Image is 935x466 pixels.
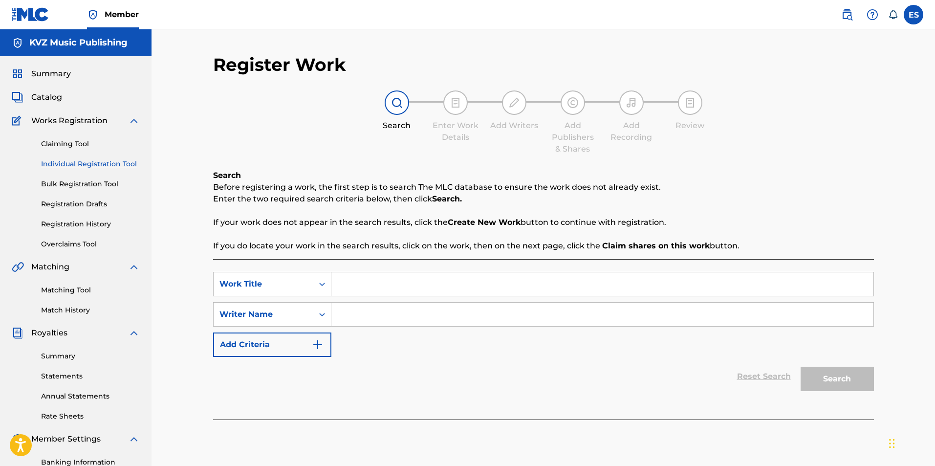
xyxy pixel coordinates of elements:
[41,179,140,189] a: Bulk Registration Tool
[837,5,857,24] a: Public Search
[128,433,140,445] img: expand
[213,181,874,193] p: Before registering a work, the first step is to search The MLC database to ensure the work does n...
[31,261,69,273] span: Matching
[31,433,101,445] span: Member Settings
[219,309,307,320] div: Writer Name
[31,91,62,103] span: Catalog
[213,333,331,357] button: Add Criteria
[41,351,140,361] a: Summary
[888,10,898,20] div: Notifications
[904,5,923,24] div: User Menu
[41,411,140,422] a: Rate Sheets
[31,327,67,339] span: Royalties
[12,91,62,103] a: CatalogCatalog
[490,120,539,132] div: Add Writers
[128,261,140,273] img: expand
[867,9,878,21] img: help
[889,429,895,458] div: Плъзни
[312,339,324,351] img: 9d2ae6d4665cec9f34b9.svg
[12,7,49,22] img: MLC Logo
[607,120,656,143] div: Add Recording
[863,5,882,24] div: Help
[213,171,241,180] b: Search
[12,261,24,273] img: Matching
[31,68,71,80] span: Summary
[12,68,71,80] a: SummarySummary
[213,193,874,205] p: Enter the two required search criteria below, then click
[548,120,597,155] div: Add Publishers & Shares
[41,139,140,149] a: Claiming Tool
[219,278,307,290] div: Work Title
[213,272,874,396] form: Search Form
[41,391,140,401] a: Annual Statements
[41,199,140,209] a: Registration Drafts
[41,159,140,169] a: Individual Registration Tool
[450,97,461,109] img: step indicator icon for Enter Work Details
[841,9,853,21] img: search
[41,305,140,315] a: Match History
[31,115,108,127] span: Works Registration
[213,217,874,228] p: If your work does not appear in the search results, click the button to continue with registration.
[886,419,935,466] iframe: Chat Widget
[12,91,23,103] img: Catalog
[41,239,140,249] a: Overclaims Tool
[128,115,140,127] img: expand
[666,120,715,132] div: Review
[567,97,579,109] img: step indicator icon for Add Publishers & Shares
[128,327,140,339] img: expand
[626,97,637,109] img: step indicator icon for Add Recording
[29,37,128,48] h5: KVZ Music Publishing
[41,371,140,381] a: Statements
[41,285,140,295] a: Matching Tool
[12,327,23,339] img: Royalties
[12,68,23,80] img: Summary
[41,219,140,229] a: Registration History
[12,115,24,127] img: Works Registration
[886,419,935,466] div: Джаджи за чат
[372,120,421,132] div: Search
[508,97,520,109] img: step indicator icon for Add Writers
[602,241,710,250] strong: Claim shares on this work
[87,9,99,21] img: Top Rightsholder
[431,120,480,143] div: Enter Work Details
[105,9,139,20] span: Member
[432,194,462,203] strong: Search.
[213,240,874,252] p: If you do locate your work in the search results, click on the work, then on the next page, click...
[213,54,346,76] h2: Register Work
[684,97,696,109] img: step indicator icon for Review
[391,97,403,109] img: step indicator icon for Search
[12,433,23,445] img: Member Settings
[12,37,23,49] img: Accounts
[448,218,521,227] strong: Create New Work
